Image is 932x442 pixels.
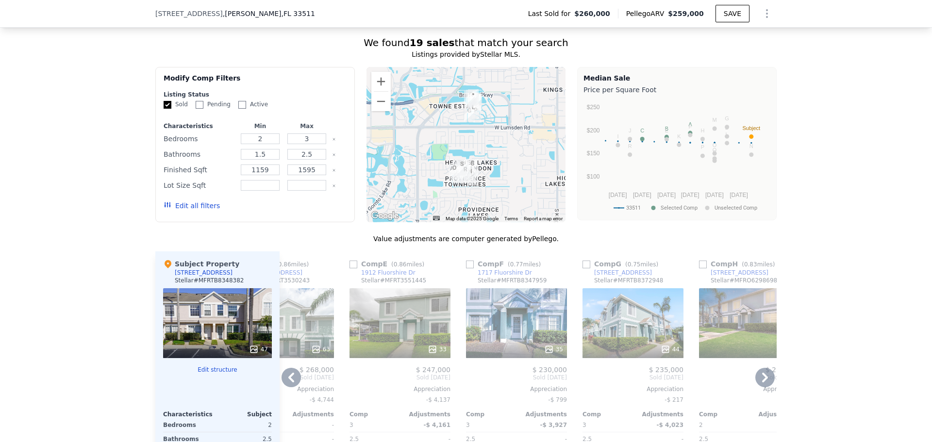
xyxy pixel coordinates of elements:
span: , [PERSON_NAME] [223,9,315,18]
span: Map data ©2025 Google [446,216,499,221]
label: Sold [164,100,188,109]
div: Characteristics [163,410,217,418]
text: K [677,133,681,139]
div: Stellar # MFRTB8347959 [478,277,547,284]
div: Appreciation [699,385,800,393]
span: Pellego ARV [626,9,668,18]
div: Stellar # MFRTB8372948 [594,277,663,284]
img: Google [369,210,401,222]
div: Appreciation [466,385,567,393]
span: ( miles) [272,261,313,268]
div: 1663 Fluorshire Dr [459,159,469,176]
button: Clear [332,168,336,172]
div: Comp [466,410,516,418]
a: [STREET_ADDRESS] [582,269,652,277]
div: 415 Kensington Lake Cir [468,89,479,106]
span: -$ 217 [665,396,683,403]
svg: A chart. [583,97,770,218]
text: Q [713,147,717,153]
div: Modify Comp Filters [164,73,347,91]
span: $ 247,000 [416,366,450,374]
a: 1912 Fluorshire Dr [349,269,416,277]
div: 1601 Fluorshire Dr [467,159,478,175]
a: Terms (opens in new tab) [504,216,518,221]
text: 33511 [626,205,641,211]
div: [STREET_ADDRESS] [711,269,768,277]
div: [STREET_ADDRESS] [175,269,233,277]
text: C [640,128,644,133]
a: 1717 Fluorshire Dr [466,269,532,277]
div: Adjustments [516,410,567,418]
text: Unselected Comp [715,205,757,211]
div: Min [239,122,282,130]
text: D [725,125,729,131]
div: 33 [428,344,447,354]
div: Subject [217,410,272,418]
span: 2 [699,422,703,428]
text: [DATE] [730,192,748,198]
text: R [628,143,632,149]
text: Selected Comp [661,205,698,211]
div: 35 [544,344,563,354]
div: Value adjustments are computer generated by Pellego . [155,234,777,244]
a: [STREET_ADDRESS] [699,269,768,277]
input: Sold [164,101,171,109]
text: O [713,142,717,148]
div: Stellar # MFRO6298698 [711,277,777,284]
text: [DATE] [633,192,651,198]
div: Comp H [699,259,779,269]
div: 341 KENSINGTON LAKE CIRCLE, BRANDON, FL 33511 [464,91,475,107]
div: Listings provided by Stellar MLS . [155,49,777,59]
div: 611 Kensington Lake Cir [470,105,481,122]
text: E [665,128,668,133]
button: Edit structure [163,366,272,374]
span: Sold [DATE] [582,374,683,381]
text: S [713,149,716,155]
button: Zoom out [371,92,391,111]
div: 1717 Fluorshire Dr [455,160,466,176]
span: 3 [466,422,470,428]
input: Pending [196,101,203,109]
div: Comp [582,410,633,418]
div: 44 [661,344,680,354]
span: -$ 4,137 [426,396,450,403]
span: $ 235,000 [649,366,683,374]
text: B [665,126,668,131]
label: Active [238,100,268,109]
div: Bedrooms [164,132,235,146]
div: Characteristics [164,122,235,130]
div: Comp [349,410,400,418]
text: N [749,143,753,149]
div: Listing Status [164,91,347,98]
span: Sold [DATE] [699,374,800,381]
div: Adjustments [283,410,334,418]
div: Price per Square Foot [583,83,770,97]
text: M [713,117,717,123]
span: 0.86 [278,261,291,268]
div: Adjustments [749,410,800,418]
span: $ 230,000 [533,366,567,374]
text: $250 [587,104,600,111]
div: Comp [699,410,749,418]
text: [DATE] [705,192,724,198]
div: We found that match your search [155,36,777,49]
div: 630 Kensington Lake Cir [468,102,479,119]
text: P [701,144,704,150]
span: 0.83 [744,261,757,268]
span: $ 239,900 [766,366,800,374]
span: $259,000 [668,10,704,17]
text: J [629,128,632,133]
span: [STREET_ADDRESS] [155,9,223,18]
button: Clear [332,184,336,188]
text: [DATE] [657,192,676,198]
div: Bathrooms [164,147,235,161]
text: [DATE] [609,192,627,198]
strong: 19 sales [410,37,455,49]
span: Sold [DATE] [349,374,450,381]
div: Bedrooms [163,418,216,432]
span: ( miles) [621,261,662,268]
div: 1717 Fluorshire Dr [478,269,532,277]
div: [STREET_ADDRESS] [594,269,652,277]
div: 2215 Fluorshire Dr [467,169,478,185]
